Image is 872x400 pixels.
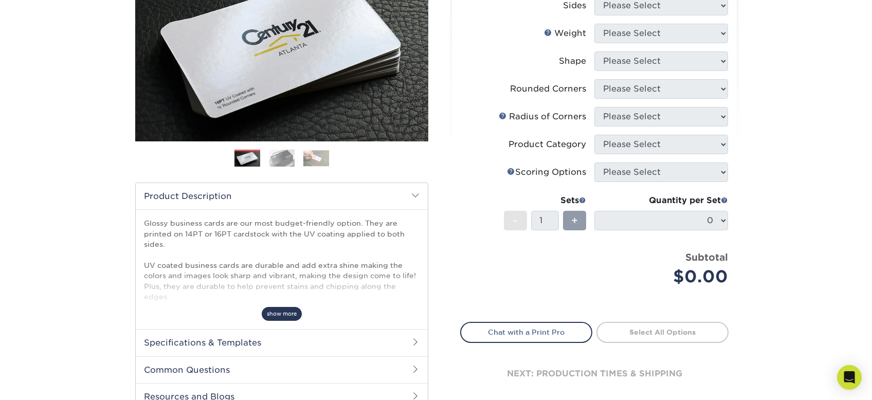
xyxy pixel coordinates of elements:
[602,264,728,289] div: $0.00
[303,150,329,166] img: Business Cards 03
[460,322,592,342] a: Chat with a Print Pro
[262,307,302,321] span: show more
[507,166,586,178] div: Scoring Options
[499,111,586,123] div: Radius of Corners
[136,329,428,356] h2: Specifications & Templates
[596,322,729,342] a: Select All Options
[504,194,586,207] div: Sets
[136,183,428,209] h2: Product Description
[594,194,728,207] div: Quantity per Set
[144,218,420,354] p: Glossy business cards are our most budget-friendly option. They are printed on 14PT or 16PT cards...
[571,213,578,228] span: +
[837,365,862,390] div: Open Intercom Messenger
[559,55,586,67] div: Shape
[510,83,586,95] div: Rounded Corners
[136,356,428,383] h2: Common Questions
[269,149,295,167] img: Business Cards 02
[544,27,586,40] div: Weight
[508,138,586,151] div: Product Category
[685,251,728,263] strong: Subtotal
[513,213,518,228] span: -
[234,146,260,172] img: Business Cards 01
